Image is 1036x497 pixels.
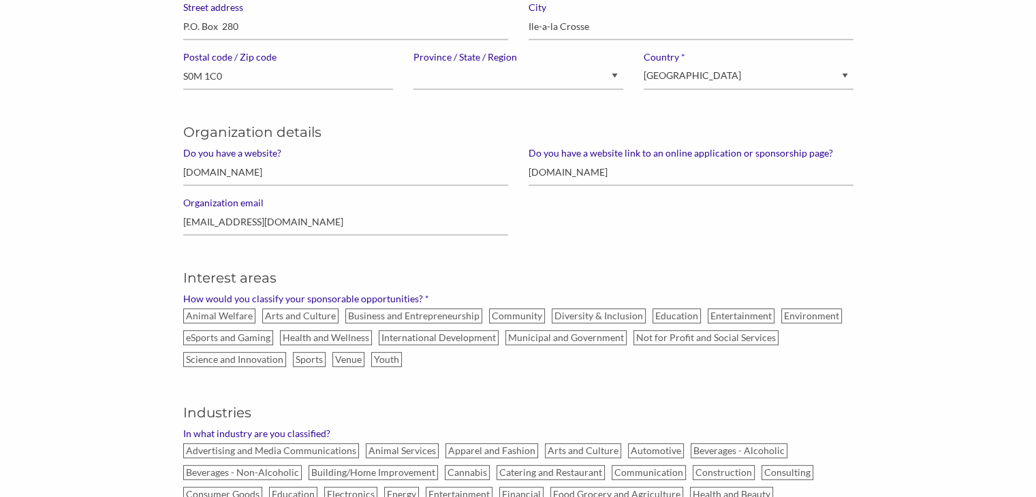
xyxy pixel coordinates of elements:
label: Apparel and Fashion [445,443,538,458]
label: Communication [612,465,686,480]
label: Not for Profit and Social Services [633,330,779,345]
label: Diversity & Inclusion [552,308,646,323]
h5: Industries [183,403,853,422]
input: Please enter your URL e.g. www.mywebsite.com [183,159,508,186]
label: How would you classify your sponsorable opportunities? * [183,293,853,305]
label: Catering and Restaurant [497,465,605,480]
label: Beverages - Non-Alcoholic [183,465,302,480]
label: Science and Innovation [183,352,286,367]
h5: Interest areas [183,268,853,287]
label: Cannabis [445,465,490,480]
label: Building/Home Improvement [309,465,438,480]
label: In what industry are you classified? [183,428,853,440]
label: Youth [371,352,402,367]
h5: Organization details [183,123,853,142]
label: Arts and Culture [545,443,621,458]
label: Advertising and Media Communications [183,443,359,458]
label: eSports and Gaming [183,330,273,345]
label: Country [644,51,853,63]
label: Postal code / Zip code [183,51,393,63]
label: Do you have a website link to an online application or sponsorship page? [529,147,853,159]
label: City [529,1,853,14]
label: Education [653,308,701,323]
label: Arts and Culture [262,308,339,323]
label: Beverages - Alcoholic [691,443,787,458]
label: Construction [693,465,755,480]
input: Please enter your URL e.g. www.mywebsite.com/sponsorshippage [529,159,853,186]
label: Consulting [762,465,813,480]
label: Do you have a website? [183,147,508,159]
label: Community [489,308,545,323]
label: Automotive [628,443,684,458]
label: Venue [332,352,364,367]
label: International Development [379,330,499,345]
label: Organization email [183,197,508,209]
label: Health and Wellness [280,330,372,345]
label: Street address [183,1,508,14]
label: Animal Services [366,443,439,458]
label: Sports [293,352,326,367]
label: Environment [781,308,842,323]
label: Business and Entrepreneurship [345,308,482,323]
label: Province / State / Region [413,51,623,63]
label: Entertainment [708,308,774,323]
label: Animal Welfare [183,308,255,323]
label: Municipal and Government [505,330,627,345]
